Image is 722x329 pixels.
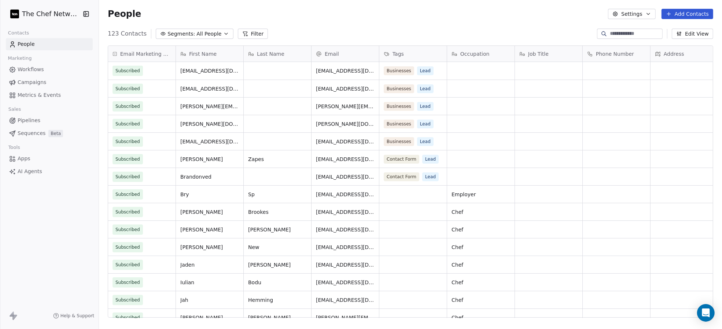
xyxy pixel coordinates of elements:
[257,50,284,58] span: Last Name
[115,67,140,74] span: Subscribed
[422,172,439,181] span: Lead
[596,50,634,58] span: Phone Number
[452,261,510,268] span: Chef
[18,168,42,175] span: AI Agents
[180,67,239,74] span: [EMAIL_ADDRESS][DOMAIN_NAME]
[108,8,141,19] span: People
[528,50,549,58] span: Job Title
[316,208,375,216] span: [EMAIL_ADDRESS][DOMAIN_NAME]
[115,226,140,233] span: Subscribed
[6,89,93,101] a: Metrics & Events
[48,130,63,137] span: Beta
[6,76,93,88] a: Campaigns
[417,84,434,93] span: Lead
[60,313,94,319] span: Help & Support
[248,279,307,286] span: Bodu
[664,50,684,58] span: Address
[608,9,655,19] button: Settings
[6,114,93,127] a: Pipelines
[5,53,35,64] span: Marketing
[452,208,510,216] span: Chef
[180,173,239,180] span: Brandonved
[115,173,140,180] span: Subscribed
[325,50,339,58] span: Email
[316,173,375,180] span: [EMAIL_ADDRESS][DOMAIN_NAME]
[115,138,140,145] span: Subscribed
[6,165,93,178] a: AI Agents
[379,46,447,62] div: Tags
[115,208,140,216] span: Subscribed
[18,91,61,99] span: Metrics & Events
[115,156,140,163] span: Subscribed
[108,29,147,38] span: 123 Contacts
[180,208,239,216] span: [PERSON_NAME]
[180,103,239,110] span: [PERSON_NAME][EMAIL_ADDRESS][DOMAIN_NAME]
[447,46,515,62] div: Occupation
[384,102,414,111] span: Businesses
[5,28,32,39] span: Contacts
[176,46,243,62] div: First Name
[316,138,375,145] span: [EMAIL_ADDRESS][DOMAIN_NAME]
[248,261,307,268] span: [PERSON_NAME]
[515,46,582,62] div: Job Title
[180,226,239,233] span: [PERSON_NAME]
[115,244,140,251] span: Subscribed
[248,156,307,163] span: Zapes
[167,30,195,38] span: Segments:
[180,138,239,145] span: [EMAIL_ADDRESS][DOMAIN_NAME]
[189,50,217,58] span: First Name
[248,244,307,251] span: New
[672,29,713,39] button: Edit View
[662,9,713,19] button: Add Contacts
[180,261,239,268] span: Jaden
[417,137,434,146] span: Lead
[452,314,510,321] span: Chef
[697,304,715,322] div: Open Intercom Messenger
[22,9,81,19] span: The Chef Network
[115,314,140,321] span: Subscribed
[248,314,307,321] span: [PERSON_NAME]
[115,279,140,286] span: Subscribed
[18,78,46,86] span: Campaigns
[115,85,140,92] span: Subscribed
[115,261,140,268] span: Subscribed
[384,120,414,128] span: Businesses
[5,142,23,153] span: Tools
[6,38,93,50] a: People
[316,103,375,110] span: [PERSON_NAME][EMAIL_ADDRESS][DOMAIN_NAME]
[6,153,93,165] a: Apps
[180,279,239,286] span: Iulian
[180,156,239,163] span: [PERSON_NAME]
[108,62,176,318] div: grid
[180,191,239,198] span: Bry
[180,296,239,304] span: Jah
[393,50,404,58] span: Tags
[248,296,307,304] span: Hemming
[316,261,375,268] span: [EMAIL_ADDRESS][DOMAIN_NAME]
[384,137,414,146] span: Businesses
[196,30,221,38] span: All People
[180,244,239,251] span: [PERSON_NAME]
[651,46,718,62] div: Address
[248,226,307,233] span: [PERSON_NAME]
[316,191,375,198] span: [EMAIL_ADDRESS][DOMAIN_NAME]
[316,85,375,92] span: [EMAIL_ADDRESS][DOMAIN_NAME]
[6,127,93,139] a: SequencesBeta
[384,155,419,164] span: Contact Form
[115,120,140,128] span: Subscribed
[10,10,19,18] img: 474584105_122107189682724606_8841237860839550609_n.jpg
[583,46,650,62] div: Phone Number
[417,120,434,128] span: Lead
[115,296,140,304] span: Subscribed
[460,50,490,58] span: Occupation
[316,67,375,74] span: [EMAIL_ADDRESS][DOMAIN_NAME]
[384,66,414,75] span: Businesses
[108,46,176,62] div: Email Marketing Consent
[422,155,439,164] span: Lead
[248,208,307,216] span: Brookes
[115,103,140,110] span: Subscribed
[316,296,375,304] span: [EMAIL_ADDRESS][DOMAIN_NAME]
[6,63,93,76] a: Workflows
[18,129,45,137] span: Sequences
[53,313,94,319] a: Help & Support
